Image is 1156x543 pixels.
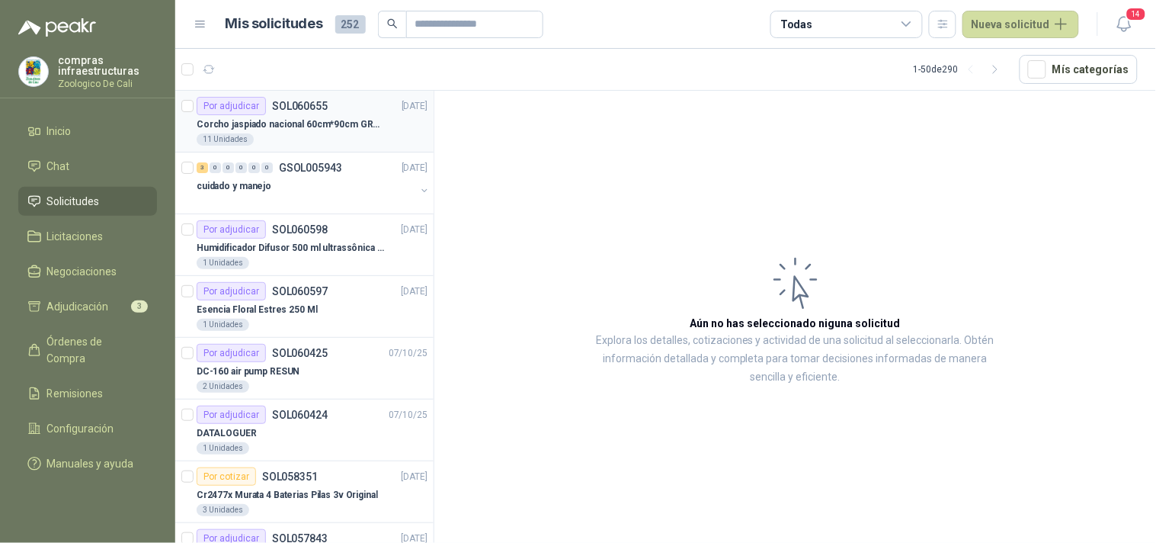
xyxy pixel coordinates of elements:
[402,284,427,299] p: [DATE]
[47,123,72,140] span: Inicio
[272,224,328,235] p: SOL060598
[389,346,427,361] p: 07/10/25
[197,365,299,379] p: DC-160 air pump RESUN
[272,410,328,420] p: SOL060424
[175,276,434,338] a: Por adjudicarSOL060597[DATE] Esencia Floral Estres 250 Ml1 Unidades
[18,187,157,216] a: Solicitudes
[47,158,70,175] span: Chat
[235,162,247,173] div: 0
[47,193,100,210] span: Solicitudes
[210,162,221,173] div: 0
[780,16,812,33] div: Todas
[18,449,157,478] a: Manuales y ayuda
[131,300,148,313] span: 3
[197,467,256,486] div: Por cotizar
[47,455,134,472] span: Manuales y ayuda
[223,162,234,173] div: 0
[248,162,260,173] div: 0
[18,327,157,373] a: Órdenes de Compra
[197,179,271,194] p: cuidado y manejo
[47,420,114,437] span: Configuración
[914,57,1007,82] div: 1 - 50 de 290
[279,162,342,173] p: GSOL005943
[197,319,249,331] div: 1 Unidades
[197,241,386,255] p: Humidificador Difusor 500 ml ultrassônica Residencial Ultrassônico 500ml con voltaje de blanco
[197,426,257,441] p: DATALOGUER
[962,11,1079,38] button: Nueva solicitud
[197,406,266,424] div: Por adjudicar
[18,222,157,251] a: Licitaciones
[262,471,318,482] p: SOL058351
[175,91,434,153] a: Por adjudicarSOL060655[DATE] Corcho jaspiado nacional 60cm*90cm GROSOR 8MM11 Unidades
[47,228,104,245] span: Licitaciones
[18,257,157,286] a: Negociaciones
[402,470,427,484] p: [DATE]
[19,57,48,86] img: Company Logo
[197,159,431,207] a: 3 0 0 0 0 0 GSOL005943[DATE] cuidado y manejo
[335,15,366,34] span: 252
[402,223,427,237] p: [DATE]
[197,303,318,317] p: Esencia Floral Estres 250 Ml
[18,379,157,408] a: Remisiones
[197,117,386,132] p: Corcho jaspiado nacional 60cm*90cm GROSOR 8MM
[197,442,249,455] div: 1 Unidades
[197,282,266,300] div: Por adjudicar
[1110,11,1138,38] button: 14
[197,133,254,146] div: 11 Unidades
[402,161,427,175] p: [DATE]
[18,414,157,443] a: Configuración
[272,348,328,358] p: SOL060425
[261,162,273,173] div: 0
[1126,7,1147,21] span: 14
[197,162,208,173] div: 3
[587,332,1004,387] p: Explora los detalles, cotizaciones y actividad de una solicitud al seleccionarla. Obtén informaci...
[175,214,434,276] a: Por adjudicarSOL060598[DATE] Humidificador Difusor 500 ml ultrassônica Residencial Ultrassônico 5...
[1020,55,1138,84] button: Mís categorías
[197,257,249,269] div: 1 Unidades
[402,99,427,114] p: [DATE]
[197,488,378,503] p: Cr2477x Murata 4 Baterias Pilas 3v Original
[175,338,434,400] a: Por adjudicarSOL06042507/10/25 DC-160 air pump RESUN2 Unidades
[387,18,398,29] span: search
[197,220,266,239] div: Por adjudicar
[58,55,157,76] p: compras infraestructuras
[197,344,266,362] div: Por adjudicar
[226,13,323,35] h1: Mis solicitudes
[175,461,434,523] a: Por cotizarSOL058351[DATE] Cr2477x Murata 4 Baterias Pilas 3v Original3 Unidades
[47,298,109,315] span: Adjudicación
[197,97,266,115] div: Por adjudicar
[18,152,157,181] a: Chat
[58,79,157,88] p: Zoologico De Cali
[47,385,104,402] span: Remisiones
[47,263,117,280] span: Negociaciones
[18,117,157,146] a: Inicio
[175,400,434,461] a: Por adjudicarSOL06042407/10/25 DATALOGUER1 Unidades
[389,408,427,423] p: 07/10/25
[18,18,96,37] img: Logo peakr
[272,101,328,111] p: SOL060655
[18,292,157,321] a: Adjudicación3
[197,504,249,516] div: 3 Unidades
[197,381,249,393] div: 2 Unidades
[272,286,328,297] p: SOL060597
[47,333,142,367] span: Órdenes de Compra
[690,315,901,332] h3: Aún no has seleccionado niguna solicitud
